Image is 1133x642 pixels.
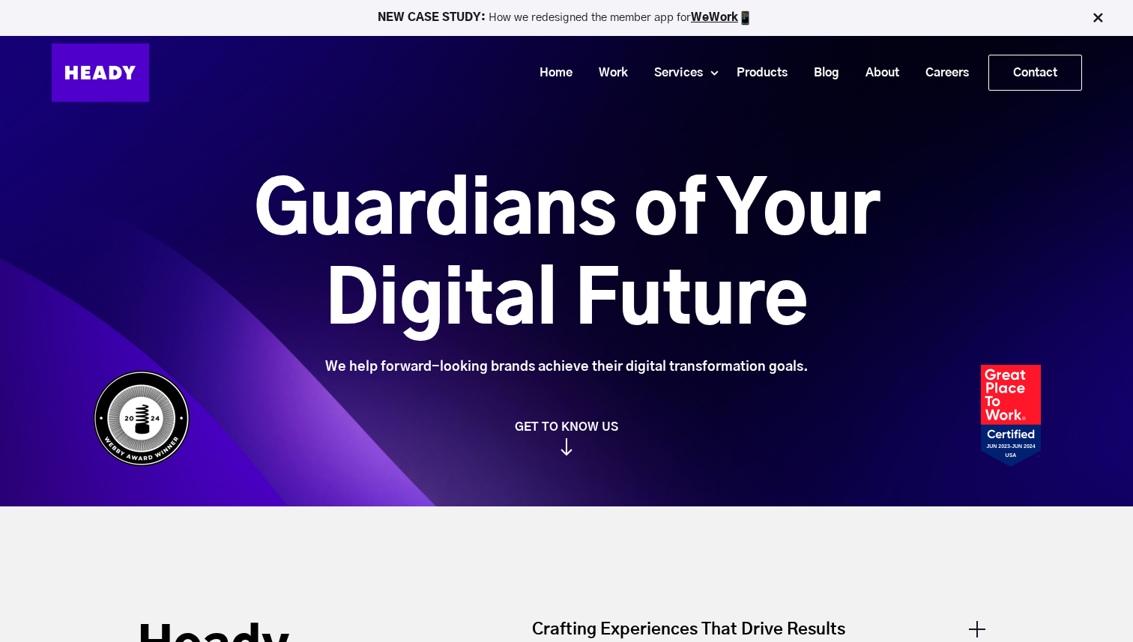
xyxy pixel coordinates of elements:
strong: NEW CASE STUDY: [378,12,489,23]
a: Work [580,59,635,87]
a: WeWork [691,12,738,23]
img: Heady_2023_Certification_Badge [981,365,1041,467]
a: Home [521,59,580,87]
img: Close Bar [1090,10,1105,25]
a: Services [635,59,710,87]
a: Blog [795,59,847,87]
a: About [847,59,907,87]
a: Careers [907,59,976,87]
img: Heady_WebbyAward_Winner-4 [93,370,190,467]
p: How we redesigned the member app for [7,10,1126,25]
img: arrow_down [561,453,572,470]
a: Products [718,59,795,87]
div: Navigation Menu [164,55,1082,91]
img: app emoji [738,10,753,25]
img: Heady_Logo_Web-01 (1) [52,43,149,102]
a: GET TO KNOW US [85,420,1048,455]
a: Contact [989,55,1081,90]
h1: Guardians of Your Digital Future [170,167,964,347]
div: We help forward-looking brands achieve their digital transformation goals. [170,359,964,375]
